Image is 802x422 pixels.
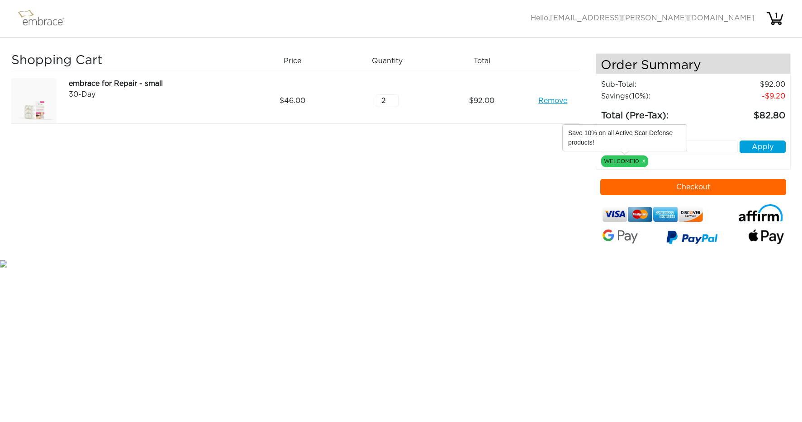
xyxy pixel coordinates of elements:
[600,179,786,195] button: Checkout
[69,89,242,100] div: 30-Day
[248,53,343,69] div: Price
[538,95,567,106] a: Remove
[702,79,786,90] td: 92.00
[767,10,785,21] div: 1
[740,141,786,153] button: Apply
[603,230,638,244] img: Google-Pay-Logo.svg
[629,93,649,100] span: (10%)
[601,102,702,123] td: Total (Pre-Tax):
[469,95,494,106] span: 92.00
[596,54,790,74] h4: Order Summary
[738,204,784,222] img: affirm-logo.svg
[69,78,242,89] div: embrace for Repair - small
[563,125,687,151] div: Save 10% on all Active Scar Defense products!
[766,9,784,28] img: cart
[372,56,403,66] span: Quantity
[702,102,786,123] td: 82.80
[594,130,793,141] div: Have a coupon code?
[601,90,702,102] td: Savings :
[11,53,242,69] h3: Shopping Cart
[666,228,718,249] img: paypal-v3.png
[642,157,645,165] a: x
[531,14,755,22] span: Hello,
[601,79,702,90] td: Sub-Total:
[550,14,755,22] span: [EMAIL_ADDRESS][PERSON_NAME][DOMAIN_NAME]
[702,90,786,102] td: 9.20
[280,95,305,106] span: 46.00
[438,53,533,69] div: Total
[603,204,702,225] img: credit-cards.png
[766,14,784,22] a: 1
[749,230,784,244] img: fullApplePay.png
[16,7,75,30] img: logo.png
[11,78,57,123] img: ee422f74-1d04-11ef-9a59-02110c07897c.jpeg
[601,155,648,167] div: WELCOME10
